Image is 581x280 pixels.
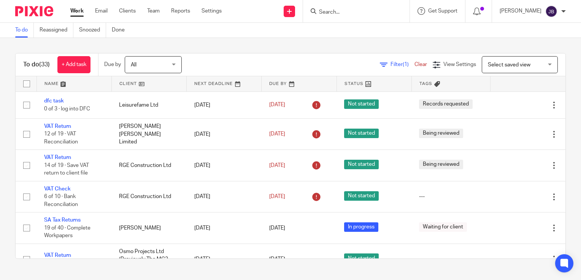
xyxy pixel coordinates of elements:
[187,181,262,212] td: [DATE]
[111,118,186,149] td: [PERSON_NAME] [PERSON_NAME] Limited
[44,163,89,176] span: 14 of 19 · Save VAT return to client file
[44,186,71,192] a: VAT Check
[187,150,262,181] td: [DATE]
[44,225,90,239] span: 19 of 40 · Complete Workpapers
[269,102,285,108] span: [DATE]
[488,62,530,68] span: Select saved view
[15,6,53,16] img: Pixie
[39,61,50,68] span: (33)
[70,7,84,15] a: Work
[112,23,130,38] a: Done
[79,23,106,38] a: Snoozed
[403,62,409,67] span: (1)
[187,91,262,118] td: [DATE]
[419,82,432,86] span: Tags
[171,7,190,15] a: Reports
[187,212,262,244] td: [DATE]
[104,61,121,68] p: Due by
[419,99,473,109] span: Records requested
[391,62,414,67] span: Filter
[57,56,90,73] a: + Add task
[344,253,379,263] span: Not started
[44,124,71,129] a: VAT Return
[44,253,71,258] a: VAT Return
[428,8,457,14] span: Get Support
[269,131,285,137] span: [DATE]
[111,91,186,118] td: Leisurefame Ltd
[344,222,378,232] span: In progress
[269,256,285,262] span: [DATE]
[419,160,463,169] span: Being reviewed
[44,132,78,145] span: 12 of 19 · VAT Reconciliation
[44,194,78,207] span: 6 of 10 · Bank Reconciliation
[44,155,71,160] a: VAT Return
[131,62,137,68] span: All
[443,62,476,67] span: View Settings
[23,61,50,69] h1: To do
[111,244,186,275] td: Osmo Projects Ltd (Previously The MC2 Network Ltd
[414,62,427,67] a: Clear
[344,99,379,109] span: Not started
[44,106,90,112] span: 0 of 3 · log into DFC
[111,150,186,181] td: RGE Construction Ltd
[344,129,379,138] span: Not started
[40,23,73,38] a: Reassigned
[269,194,285,199] span: [DATE]
[119,7,136,15] a: Clients
[147,7,160,15] a: Team
[202,7,222,15] a: Settings
[44,217,81,223] a: SA Tax Returns
[344,191,379,201] span: Not started
[500,7,541,15] p: [PERSON_NAME]
[545,5,557,17] img: svg%3E
[419,129,463,138] span: Being reviewed
[15,23,34,38] a: To do
[95,7,108,15] a: Email
[187,118,262,149] td: [DATE]
[269,163,285,168] span: [DATE]
[187,244,262,275] td: [DATE]
[111,212,186,244] td: [PERSON_NAME]
[419,255,483,263] div: ---
[419,222,467,232] span: Waiting for client
[419,193,483,200] div: ---
[44,98,64,104] a: dfc task
[344,160,379,169] span: Not started
[318,9,387,16] input: Search
[111,181,186,212] td: RGE Construction Ltd
[269,225,285,231] span: [DATE]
